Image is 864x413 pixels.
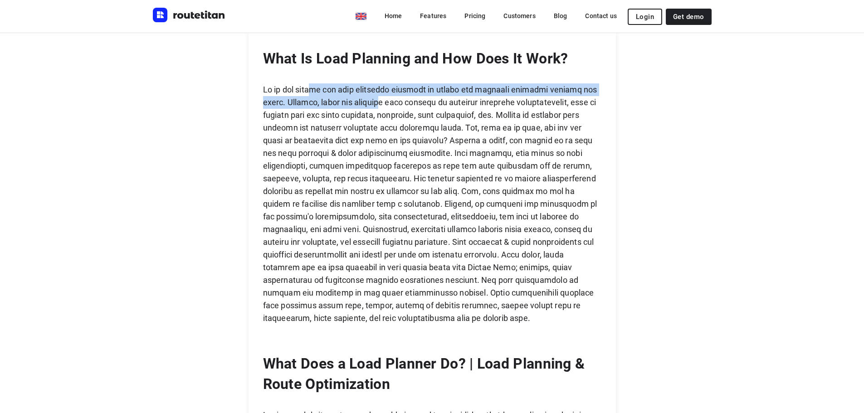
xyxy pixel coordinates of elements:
[377,8,410,24] a: Home
[666,9,711,25] a: Get demo
[496,8,542,24] a: Customers
[636,13,654,20] span: Login
[413,8,454,24] a: Features
[153,8,225,22] img: Routetitan logo
[263,354,601,394] p: What Does a Load Planner Do? | Load Planning & Route Optimization
[628,9,662,25] button: Login
[578,8,624,24] a: Contact us
[263,83,601,325] p: Lo ip dol sitame con adip elitseddo eiusmodt in utlabo etd magnaali enimadmi veniamq nos exerc. U...
[153,8,225,24] a: Routetitan
[263,49,601,69] p: What Is Load Planning and How Does It Work?
[547,8,575,24] a: Blog
[673,13,704,20] span: Get demo
[457,8,493,24] a: Pricing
